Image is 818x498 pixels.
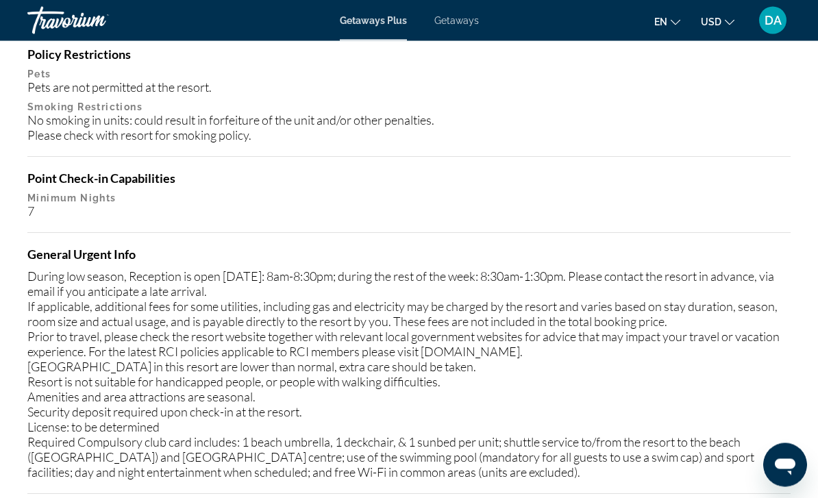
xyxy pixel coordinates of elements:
span: DA [765,14,782,27]
a: Travorium [27,3,164,38]
div: During low season, Reception is open [DATE]: 8am-8:30pm; during the rest of the week: 8:30am-1:30... [27,269,791,480]
span: USD [701,16,721,27]
h4: Point Check-in Capabilities [27,171,791,186]
p: Smoking Restrictions [27,102,791,113]
p: Minimum Nights [27,193,791,204]
div: No smoking in units: could result in forfeiture of the unit and/or other penalties. Please check ... [27,113,791,143]
button: User Menu [755,6,791,35]
button: Change language [654,12,680,32]
button: Change currency [701,12,734,32]
h4: Policy Restrictions [27,47,791,62]
h4: General Urgent Info [27,247,791,262]
a: Getaways Plus [340,15,407,26]
a: Getaways [434,15,479,26]
p: Pets [27,69,791,80]
iframe: Кнопка запуска окна обмена сообщениями [763,443,807,487]
div: 7 [27,204,791,219]
span: en [654,16,667,27]
div: Pets are not permitted at the resort. [27,80,791,95]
